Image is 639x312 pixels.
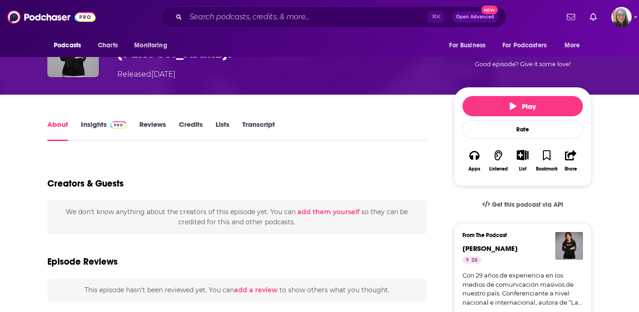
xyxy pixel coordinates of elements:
span: For Business [449,39,485,52]
div: Listened [489,166,508,172]
div: Released [DATE] [117,69,176,80]
button: open menu [558,37,592,54]
a: Con 29 años de experiencia en los medios de comunicación masivos de nuestro país. Conferenciante ... [462,271,583,307]
button: Play [462,96,583,116]
button: Share [559,144,583,177]
span: For Podcasters [502,39,547,52]
h3: Episode Reviews [47,256,118,267]
a: Show notifications dropdown [586,9,600,25]
a: 36 [462,256,481,264]
div: Bookmark [536,166,558,172]
div: Apps [468,166,480,172]
a: Charts [92,37,123,54]
a: InsightsPodchaser Pro [81,120,126,141]
img: Podchaser Pro [110,121,126,129]
span: Good episode? Give it some love! [475,61,571,68]
div: Show More ButtonList [511,144,535,177]
button: open menu [496,37,560,54]
button: add them yourself [297,208,359,216]
span: Podcasts [54,39,81,52]
a: Reviews [139,120,166,141]
div: Search podcasts, credits, & more... [160,6,506,28]
a: Transcript [242,120,275,141]
span: We don't know anything about the creators of this episode yet . You can so they can be credited f... [66,208,408,226]
div: List [519,166,526,172]
button: Apps [462,144,486,177]
h3: From The Podcast [462,232,576,238]
button: open menu [47,37,93,54]
button: open menu [443,37,497,54]
a: About [47,120,68,141]
span: Play [510,102,536,111]
div: Share [565,166,577,172]
button: add a review [234,285,278,295]
span: [PERSON_NAME] [462,244,518,253]
a: Lists [216,120,229,141]
span: New [481,6,498,14]
button: Listened [486,144,510,177]
button: open menu [128,37,179,54]
a: Show notifications dropdown [563,9,579,25]
h2: Creators & Guests [47,178,124,189]
img: Podchaser - Follow, Share and Rate Podcasts [7,8,96,26]
span: 36 [471,256,478,265]
button: Bookmark [535,144,559,177]
button: Show profile menu [611,7,632,27]
a: Get this podcast via API [475,193,571,216]
div: Rate [462,120,583,139]
span: ⌘ K [428,11,445,23]
a: Credits [179,120,203,141]
a: Fernanda Familiar [462,244,518,253]
span: More [565,39,580,52]
img: User Profile [611,7,632,27]
input: Search podcasts, credits, & more... [186,10,428,24]
span: Open Advanced [456,15,494,19]
span: Logged in as akolesnik [611,7,632,27]
span: Get this podcast via API [492,201,563,209]
button: Show More Button [513,150,532,160]
button: Open AdvancedNew [452,11,498,23]
span: This episode hasn't been reviewed yet. You can to show others what you thought. [85,286,389,294]
span: Charts [98,39,118,52]
span: Monitoring [134,39,167,52]
img: Fernanda Familiar [555,232,583,260]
